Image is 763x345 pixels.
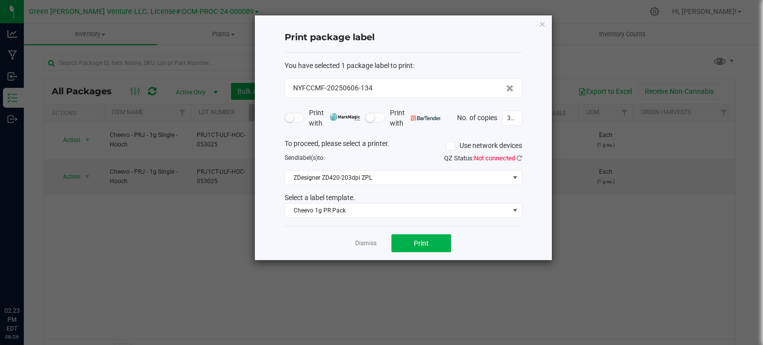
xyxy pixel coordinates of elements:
[414,239,429,247] span: Print
[457,113,497,121] span: No. of copies
[285,61,522,71] div: :
[277,138,530,153] div: To proceed, please select a printer.
[474,154,515,162] span: Not connected
[29,264,41,276] iframe: Resource center unread badge
[285,171,509,185] span: ZDesigner ZD420-203dpi ZPL
[309,108,360,129] span: Print with
[446,140,522,151] label: Use network devices
[391,234,451,252] button: Print
[285,204,509,217] span: Cheevo 1g PR Pack
[390,108,441,129] span: Print with
[330,113,360,121] img: mark_magic_cybra.png
[285,31,522,44] h4: Print package label
[411,116,441,121] img: bartender.png
[285,62,413,69] span: You have selected 1 package label to print
[444,154,522,162] span: QZ Status:
[285,154,325,161] span: Send to:
[298,154,318,161] span: label(s)
[10,266,40,295] iframe: Resource center
[277,193,530,203] div: Select a label template.
[293,83,373,93] span: NYFCCMF-20250606-134
[355,239,377,248] a: Dismiss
